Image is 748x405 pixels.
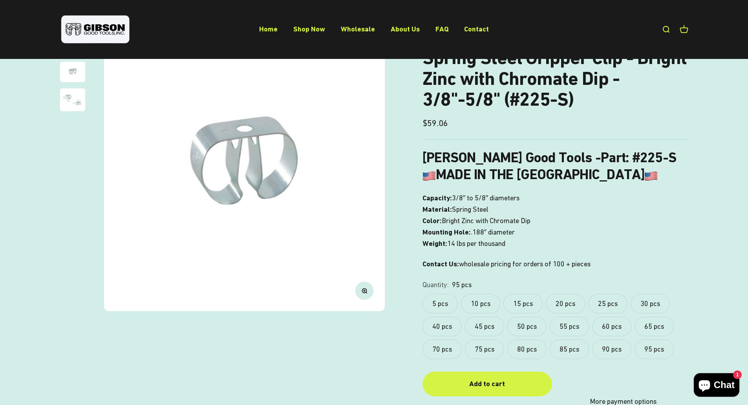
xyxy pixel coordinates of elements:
[391,25,420,33] a: About Us
[422,192,688,249] p: 3/8″ to 5/8″ diameters Spring Steel Bright Zinc with Chromate Dip .188″ diameter 14 lbs per thousand
[104,30,385,311] img: Spring Steel Gripper Clip - Bright Zinc with Chromate Dip - 3/8"-5/8" (#225-S)
[60,62,85,84] button: Go to item 2
[60,62,85,82] img: close up of a spring steel gripper clip, tool clip, durable, secure holding, Excellent corrosion ...
[341,25,375,33] a: Wholesale
[625,149,676,166] strong: : #225-S
[691,373,742,399] inbox-online-store-chat: Shopify online store chat
[422,279,449,291] legend: Quantity:
[601,149,625,166] span: Part
[422,228,471,236] strong: Mounting Hole:
[435,25,448,33] a: FAQ
[558,372,688,389] iframe: PayPal-paypal
[438,378,536,390] div: Add to cart
[422,166,658,183] b: MADE IN THE [GEOGRAPHIC_DATA]
[422,258,688,270] p: wholesale pricing for orders of 100 + pieces
[259,25,278,33] a: Home
[293,25,325,33] a: Shop Now
[60,88,85,114] button: Go to item 3
[422,149,625,166] b: [PERSON_NAME] Good Tools -
[422,216,442,225] strong: Color:
[422,239,447,247] strong: Weight:
[422,116,448,130] sale-price: $59.06
[422,372,552,396] button: Add to cart
[422,48,688,110] h1: Spring Steel Gripper Clip - Bright Zinc with Chromate Dip - 3/8"-5/8" (#225-S)
[464,25,489,33] a: Contact
[422,205,452,213] strong: Material:
[422,194,452,202] strong: Capacity:
[60,88,85,111] img: close up of a spring steel gripper clip, tool clip, durable, secure holding, Excellent corrosion ...
[422,260,459,268] strong: Contact Us:
[452,279,472,291] variant-option-value: 95 pcs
